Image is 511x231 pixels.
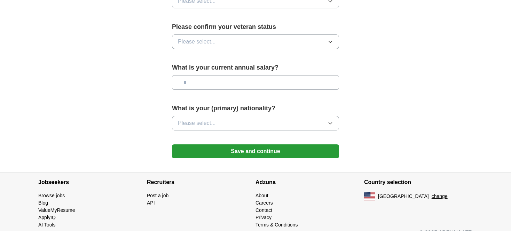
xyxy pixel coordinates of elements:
[255,222,298,228] a: Terms & Conditions
[38,200,48,206] a: Blog
[38,193,65,198] a: Browse jobs
[172,116,339,130] button: Please select...
[38,207,75,213] a: ValueMyResume
[255,207,272,213] a: Contact
[432,193,448,200] button: change
[172,144,339,158] button: Save and continue
[172,22,339,32] label: Please confirm your veteran status
[172,34,339,49] button: Please select...
[178,119,216,127] span: Please select...
[378,193,429,200] span: [GEOGRAPHIC_DATA]
[255,215,272,220] a: Privacy
[147,193,168,198] a: Post a job
[255,200,273,206] a: Careers
[364,192,375,200] img: US flag
[147,200,155,206] a: API
[178,38,216,46] span: Please select...
[38,222,56,228] a: AI Tools
[364,173,473,192] h4: Country selection
[255,193,268,198] a: About
[172,104,339,113] label: What is your (primary) nationality?
[172,63,339,72] label: What is your current annual salary?
[38,215,56,220] a: ApplyIQ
